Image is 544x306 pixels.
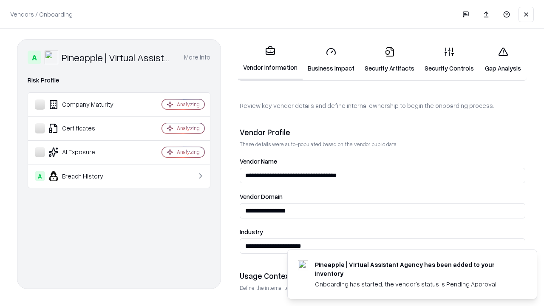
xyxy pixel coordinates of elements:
div: Certificates [35,123,136,133]
label: Industry [240,229,525,235]
a: Vendor Information [238,39,303,80]
div: A [35,171,45,181]
div: AI Exposure [35,147,136,157]
button: More info [184,50,210,65]
div: Analyzing [177,148,200,156]
div: Usage Context [240,271,525,281]
a: Business Impact [303,40,360,79]
img: Pineapple | Virtual Assistant Agency [45,51,58,64]
div: Onboarding has started, the vendor's status is Pending Approval. [315,280,516,289]
a: Security Artifacts [360,40,419,79]
label: Vendor Name [240,158,525,164]
label: Vendor Domain [240,193,525,200]
a: Gap Analysis [479,40,527,79]
div: Company Maturity [35,99,136,110]
p: Vendors / Onboarding [10,10,73,19]
p: Review key vendor details and define internal ownership to begin the onboarding process. [240,101,525,110]
a: Security Controls [419,40,479,79]
div: A [28,51,41,64]
p: Define the internal team and reason for using this vendor. This helps assess business relevance a... [240,284,525,292]
p: These details were auto-populated based on the vendor public data [240,141,525,148]
div: Analyzing [177,101,200,108]
div: Analyzing [177,125,200,132]
img: trypineapple.com [298,260,308,270]
div: Pineapple | Virtual Assistant Agency has been added to your inventory [315,260,516,278]
div: Vendor Profile [240,127,525,137]
div: Risk Profile [28,75,210,85]
div: Breach History [35,171,136,181]
div: Pineapple | Virtual Assistant Agency [62,51,174,64]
